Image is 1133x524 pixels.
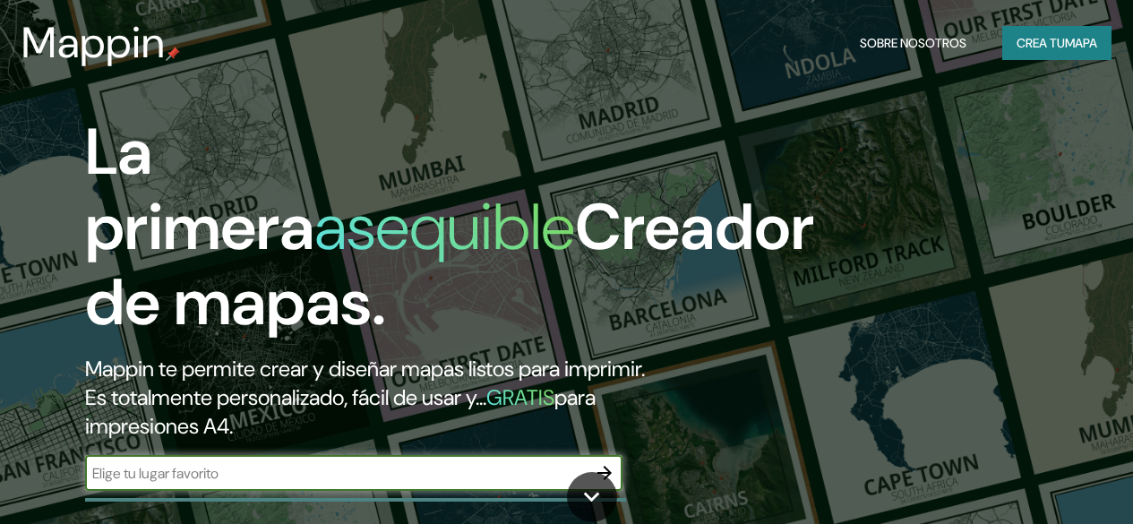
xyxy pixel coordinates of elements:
[860,35,966,51] font: Sobre nosotros
[314,185,575,269] font: asequible
[85,110,314,269] font: La primera
[21,14,166,71] font: Mappin
[85,463,587,484] input: Elige tu lugar favorito
[1017,35,1065,51] font: Crea tu
[85,185,814,344] font: Creador de mapas.
[85,383,486,411] font: Es totalmente personalizado, fácil de usar y...
[166,47,180,61] img: pin de mapeo
[85,383,596,440] font: para impresiones A4.
[1065,35,1097,51] font: mapa
[486,383,554,411] font: GRATIS
[853,26,974,60] button: Sobre nosotros
[1002,26,1112,60] button: Crea tumapa
[85,355,645,382] font: Mappin te permite crear y diseñar mapas listos para imprimir.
